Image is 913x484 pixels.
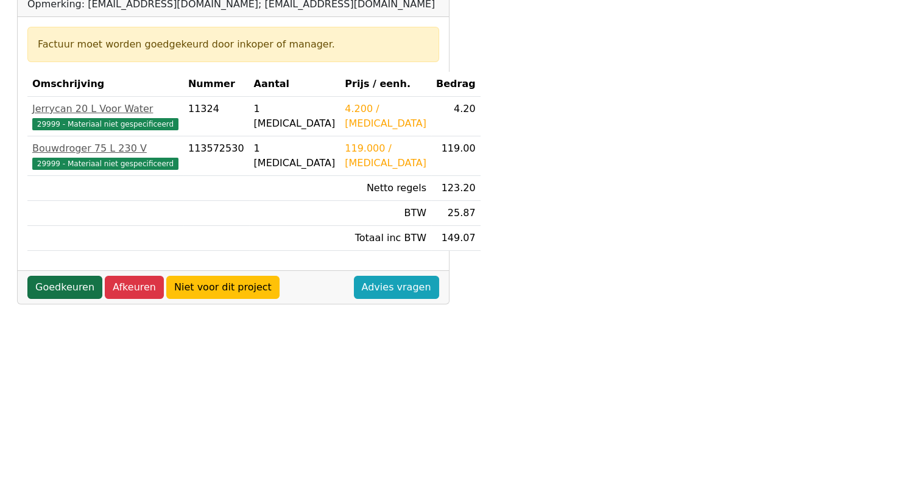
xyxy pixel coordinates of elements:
[166,276,280,299] a: Niet voor dit project
[105,276,164,299] a: Afkeuren
[340,226,431,251] td: Totaal inc BTW
[183,97,249,136] td: 11324
[340,72,431,97] th: Prijs / eenh.
[27,72,183,97] th: Omschrijving
[431,72,481,97] th: Bedrag
[27,276,102,299] a: Goedkeuren
[431,226,481,251] td: 149.07
[431,136,481,176] td: 119.00
[254,102,336,131] div: 1 [MEDICAL_DATA]
[183,136,249,176] td: 113572530
[431,97,481,136] td: 4.20
[32,158,178,170] span: 29999 - Materiaal niet gespecificeerd
[32,141,178,156] div: Bouwdroger 75 L 230 V
[32,102,178,116] div: Jerrycan 20 L Voor Water
[431,176,481,201] td: 123.20
[345,141,426,170] div: 119.000 / [MEDICAL_DATA]
[340,176,431,201] td: Netto regels
[249,72,340,97] th: Aantal
[354,276,439,299] a: Advies vragen
[254,141,336,170] div: 1 [MEDICAL_DATA]
[345,102,426,131] div: 4.200 / [MEDICAL_DATA]
[38,37,429,52] div: Factuur moet worden goedgekeurd door inkoper of manager.
[183,72,249,97] th: Nummer
[32,141,178,170] a: Bouwdroger 75 L 230 V29999 - Materiaal niet gespecificeerd
[340,201,431,226] td: BTW
[431,201,481,226] td: 25.87
[32,102,178,131] a: Jerrycan 20 L Voor Water29999 - Materiaal niet gespecificeerd
[32,118,178,130] span: 29999 - Materiaal niet gespecificeerd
